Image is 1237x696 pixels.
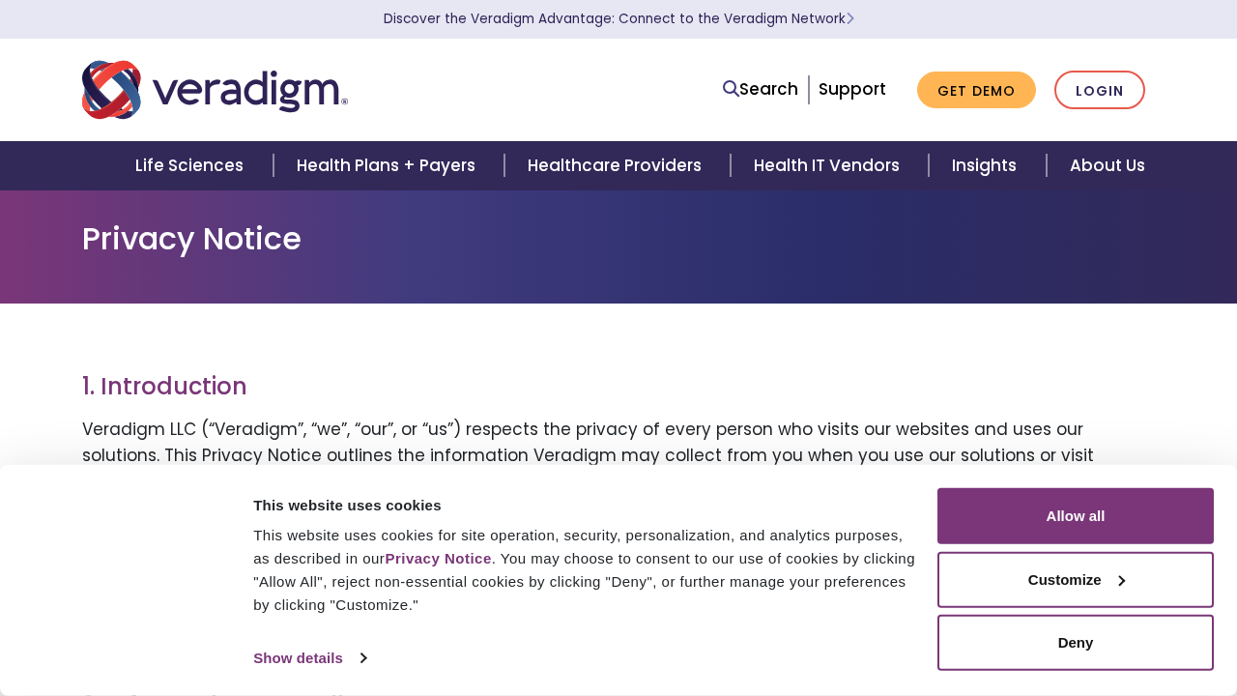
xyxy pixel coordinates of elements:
[1047,141,1168,190] a: About Us
[82,417,1155,548] p: Veradigm LLC (“Veradigm”, “we”, “our”, or “us”) respects the privacy of every person who visits o...
[253,524,915,617] div: This website uses cookies for site operation, security, personalization, and analytics purposes, ...
[82,58,348,122] img: Veradigm logo
[723,76,798,102] a: Search
[82,373,1155,401] h3: 1. Introduction
[273,141,504,190] a: Health Plans + Payers
[253,644,365,673] a: Show details
[112,141,273,190] a: Life Sciences
[1054,71,1145,110] a: Login
[82,220,1155,257] h1: Privacy Notice
[385,550,491,566] a: Privacy Notice
[819,77,886,101] a: Support
[937,615,1214,671] button: Deny
[731,141,929,190] a: Health IT Vendors
[253,493,915,516] div: This website uses cookies
[917,72,1036,109] a: Get Demo
[937,488,1214,544] button: Allow all
[504,141,731,190] a: Healthcare Providers
[929,141,1046,190] a: Insights
[846,10,854,28] span: Learn More
[937,551,1214,607] button: Customize
[384,10,854,28] a: Discover the Veradigm Advantage: Connect to the Veradigm NetworkLearn More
